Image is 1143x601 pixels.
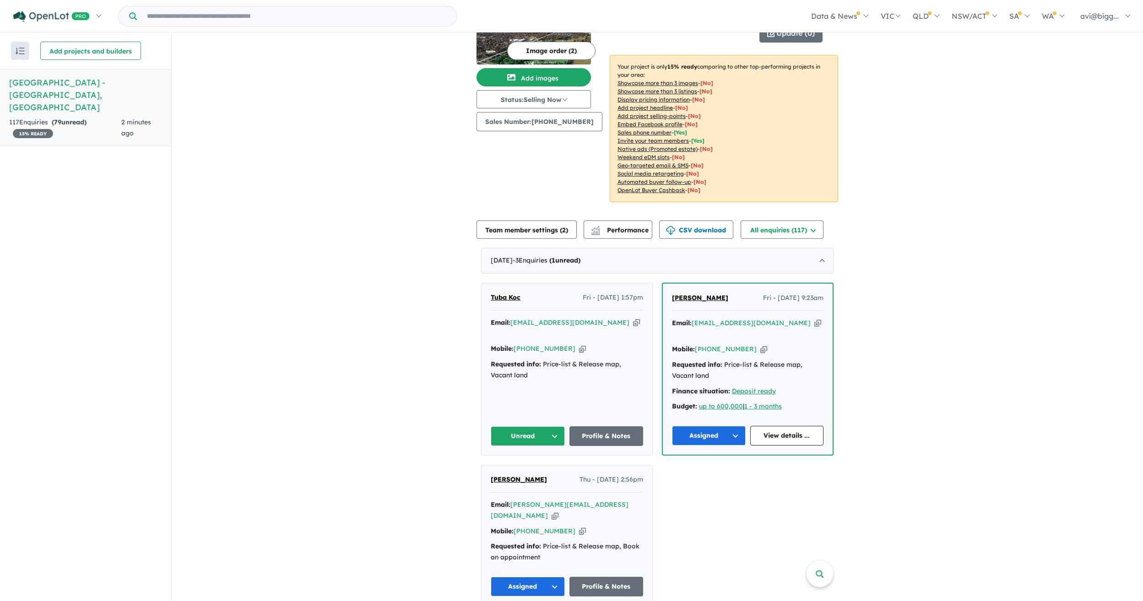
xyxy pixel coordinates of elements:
[750,426,824,445] a: View details ...
[618,80,698,86] u: Showcase more than 3 images
[700,80,713,86] span: [ No ]
[732,387,776,395] a: Deposit ready
[513,256,580,264] span: - 3 Enquir ies
[633,318,640,327] button: Copy
[667,63,697,70] b: 15 % ready
[16,48,25,54] img: sort.svg
[491,577,565,596] button: Assigned
[741,220,823,239] button: All enquiries (117)
[672,426,746,445] button: Assigned
[40,42,141,60] button: Add projects and builders
[13,129,53,138] span: 15 % READY
[672,401,823,412] div: |
[659,220,733,239] button: CSV download
[618,178,691,185] u: Automated buyer follow-up
[491,359,643,381] div: Price-list & Release map, Vacant land
[514,527,575,535] a: [PHONE_NUMBER]
[477,220,577,239] button: Team member settings (2)
[618,104,673,111] u: Add project headline
[763,293,823,304] span: Fri - [DATE] 9:23am
[672,387,730,395] strong: Finance situation:
[491,500,510,509] strong: Email:
[618,137,689,144] u: Invite your team members
[618,129,672,136] u: Sales phone number
[672,345,695,353] strong: Mobile:
[552,256,555,264] span: 1
[9,117,121,139] div: 117 Enquir ies
[569,426,644,446] a: Profile & Notes
[491,293,520,301] span: Tuba Koc
[510,318,629,327] a: [EMAIL_ADDRESS][DOMAIN_NAME]
[9,76,162,113] h5: [GEOGRAPHIC_DATA] - [GEOGRAPHIC_DATA] , [GEOGRAPHIC_DATA]
[569,577,644,596] a: Profile & Notes
[685,121,698,128] span: [ No ]
[491,527,514,535] strong: Mobile:
[618,96,690,103] u: Display pricing information
[759,24,823,43] button: Update (0)
[618,170,684,177] u: Social media retargeting
[693,178,706,185] span: [No]
[618,162,688,169] u: Geo-targeted email & SMS
[491,475,547,483] span: [PERSON_NAME]
[692,96,705,103] span: [ No ]
[562,226,566,234] span: 2
[591,226,600,231] img: line-chart.svg
[618,145,698,152] u: Native ads (Promoted estate)
[491,426,565,446] button: Unread
[675,104,688,111] span: [ No ]
[491,541,643,563] div: Price-list & Release map, Book an appointment
[672,319,692,327] strong: Email:
[477,112,602,131] button: Sales Number:[PHONE_NUMBER]
[583,292,643,303] span: Fri - [DATE] 1:57pm
[672,293,728,304] a: [PERSON_NAME]
[592,226,649,234] span: Performance
[699,88,712,95] span: [ No ]
[591,229,600,235] img: bar-chart.svg
[584,220,652,239] button: Performance
[760,344,767,354] button: Copy
[13,11,90,22] img: Openlot PRO Logo White
[552,511,558,521] button: Copy
[688,113,701,119] span: [ No ]
[477,90,591,108] button: Status:Selling Now
[121,118,151,137] span: 2 minutes ago
[666,226,675,235] img: download icon
[491,500,628,520] a: [PERSON_NAME][EMAIL_ADDRESS][DOMAIN_NAME]
[618,187,685,193] u: OpenLot Buyer Cashback
[54,118,61,126] span: 79
[688,187,700,193] span: [No]
[618,121,683,128] u: Embed Facebook profile
[618,154,670,161] u: Weekend eDM slots
[691,162,704,169] span: [No]
[672,402,697,410] strong: Budget:
[579,344,586,354] button: Copy
[481,248,834,274] div: [DATE]
[610,55,838,202] p: Your project is only comparing to other top-performing projects in your area: - - - - - - - - - -...
[618,88,697,95] u: Showcase more than 3 listings
[674,129,687,136] span: [ Yes ]
[549,256,580,264] strong: ( unread)
[672,360,722,369] strong: Requested info:
[692,319,811,327] a: [EMAIL_ADDRESS][DOMAIN_NAME]
[139,6,455,26] input: Try estate name, suburb, builder or developer
[691,137,704,144] span: [ Yes ]
[507,42,596,60] button: Image order (2)
[491,344,514,353] strong: Mobile:
[514,344,575,353] a: [PHONE_NUMBER]
[579,526,586,536] button: Copy
[477,68,591,86] button: Add images
[491,318,510,327] strong: Email:
[491,360,541,368] strong: Requested info:
[699,402,743,410] a: up to 600,000
[1080,11,1119,21] span: avi@bigg...
[491,474,547,485] a: [PERSON_NAME]
[700,145,713,152] span: [No]
[814,318,821,328] button: Copy
[744,402,782,410] u: 1 - 3 months
[580,474,643,485] span: Thu - [DATE] 2:56pm
[672,154,685,161] span: [No]
[672,294,728,302] span: [PERSON_NAME]
[52,118,87,126] strong: ( unread)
